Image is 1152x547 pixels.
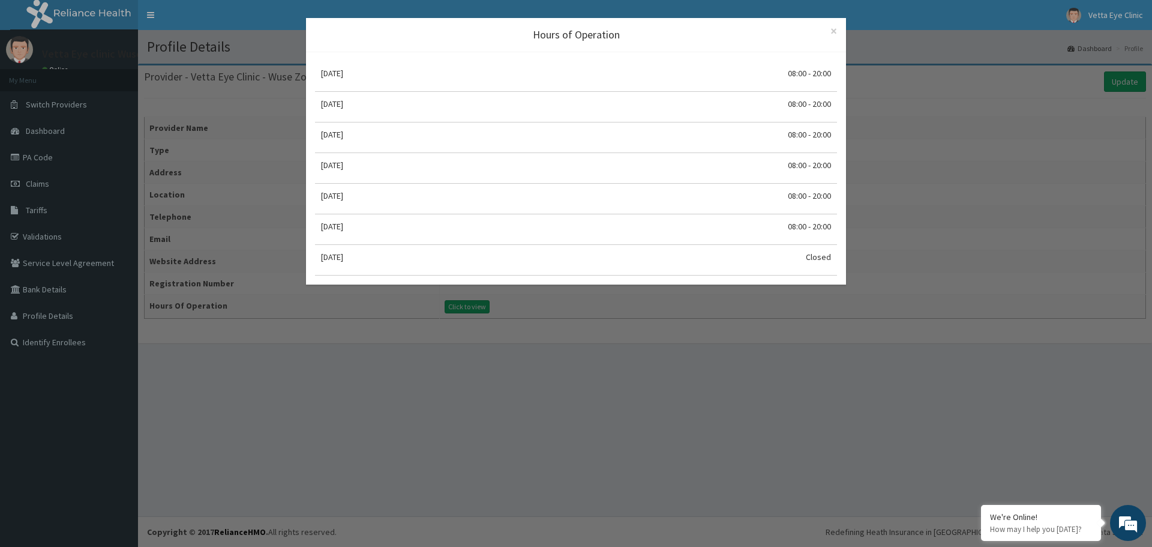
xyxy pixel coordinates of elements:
[830,23,837,39] span: ×
[321,220,343,232] div: [DATE]
[788,220,831,232] div: 08:00 - 20:00
[788,159,831,171] div: 08:00 - 20:00
[990,524,1092,534] p: How may I help you today?
[321,251,343,263] div: [DATE]
[321,159,343,171] div: [DATE]
[788,67,831,79] div: 08:00 - 20:00
[321,67,343,79] div: [DATE]
[321,190,343,202] div: [DATE]
[321,128,343,141] div: [DATE]
[321,98,343,110] div: [DATE]
[788,128,831,141] div: 08:00 - 20:00
[990,512,1092,522] div: We're Online!
[806,251,831,263] div: Closed
[315,27,837,43] div: Hours of Operation
[788,190,831,202] div: 08:00 - 20:00
[788,98,831,110] div: 08:00 - 20:00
